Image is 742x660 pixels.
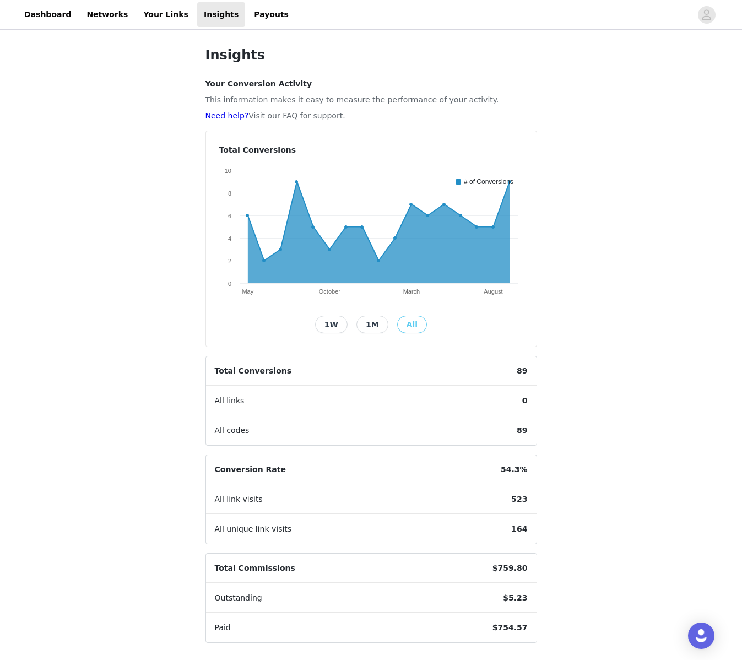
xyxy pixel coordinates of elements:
[508,416,536,445] span: 89
[206,515,301,544] span: All unique link visits
[197,2,245,27] a: Insights
[206,455,295,484] span: Conversion Rate
[206,554,304,583] span: Total Commissions
[701,6,712,24] div: avatar
[224,167,231,174] text: 10
[206,583,271,613] span: Outstanding
[18,2,78,27] a: Dashboard
[494,583,536,613] span: $5.23
[206,386,253,415] span: All links
[397,316,427,333] button: All
[206,356,301,386] span: Total Conversions
[228,213,231,219] text: 6
[356,316,388,333] button: 1M
[206,416,258,445] span: All codes
[228,258,231,264] text: 2
[206,613,240,642] span: Paid
[80,2,134,27] a: Networks
[464,178,513,186] text: # of Conversions
[228,190,231,197] text: 8
[205,111,249,120] a: Need help?
[484,554,537,583] span: $759.80
[205,110,537,122] p: Visit our FAQ for support.
[484,613,537,642] span: $754.57
[206,485,272,514] span: All link visits
[513,386,537,415] span: 0
[502,515,536,544] span: 164
[205,45,537,65] h1: Insights
[205,78,537,90] h4: Your Conversion Activity
[688,623,714,649] div: Open Intercom Messenger
[508,356,536,386] span: 89
[228,280,231,287] text: 0
[137,2,195,27] a: Your Links
[242,288,253,295] text: May
[247,2,295,27] a: Payouts
[219,144,523,156] h4: Total Conversions
[502,485,536,514] span: 523
[228,235,231,242] text: 4
[315,316,348,333] button: 1W
[492,455,537,484] span: 54.3%
[484,288,502,295] text: August
[403,288,420,295] text: March
[205,94,537,106] p: This information makes it easy to measure the performance of your activity.
[318,288,340,295] text: October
